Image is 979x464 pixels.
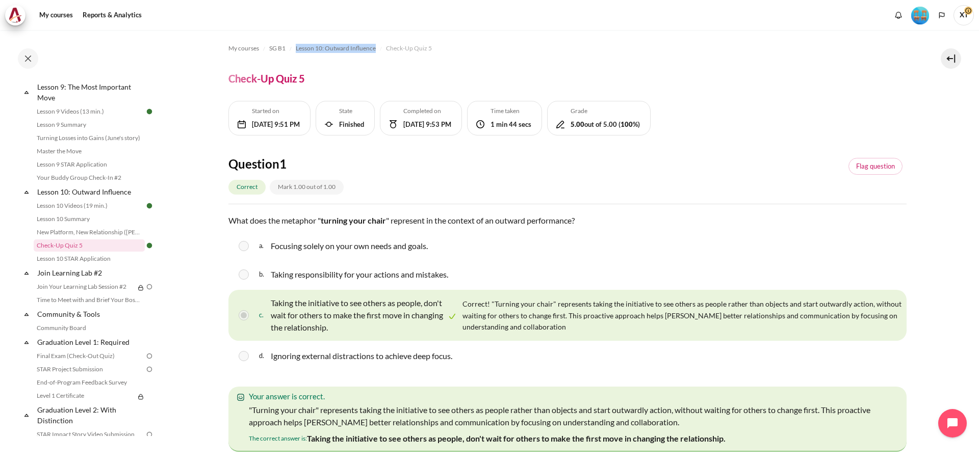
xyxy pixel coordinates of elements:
[891,8,906,23] div: Show notification window with no new notifications
[907,6,933,24] a: Level #4
[34,253,145,265] a: Lesson 10 STAR Application
[34,428,145,441] a: STAR Impact Story Video Submission
[145,107,154,116] img: Done
[34,172,145,184] a: Your Buddy Group Check-In #2
[145,351,154,361] img: To do
[321,215,386,225] strong: turning your chair
[228,42,259,54] a: My courses
[34,322,145,334] a: Community Board
[21,410,32,420] span: Collapse
[571,120,640,130] div: out of 5.00 ( %)
[34,200,145,212] a: Lesson 10 Videos (19 min.)
[21,337,32,347] span: Collapse
[386,44,432,53] span: Check-Up Quiz 5
[296,42,376,54] a: Lesson 10: Outward Influence
[403,120,451,130] div: [DATE] 9:53 PM
[34,294,145,306] a: Time to Meet with and Brief Your Boss #2
[145,241,154,250] img: Done
[259,295,269,336] span: c.
[279,156,287,171] span: 1
[36,5,76,25] a: My courses
[249,430,726,447] div: The correct answer is:
[252,106,300,116] h5: Started on
[339,120,364,130] div: Finished
[34,105,145,118] a: Lesson 9 Videos (13 min.)
[491,106,531,116] h5: Time taken
[228,40,907,57] nav: Navigation bar
[259,238,269,254] span: a.
[21,268,32,278] span: Collapse
[307,432,726,445] p: Taking the initiative to see others as people, don't wait for others to make the first move in ch...
[339,106,364,116] h5: State
[36,335,145,349] a: Graduation Level 1: Required
[386,42,432,54] a: Check-Up Quiz 5
[252,120,300,130] div: [DATE] 9:51 PM
[34,239,145,252] a: Check-Up Quiz 5
[36,80,145,104] a: Lesson 9: The Most Important Move
[36,307,145,321] a: Community & Tools
[145,365,154,374] img: To do
[34,281,135,293] a: Join Your Learning Lab Session #2
[34,363,145,375] a: STAR Project Submission
[228,215,575,225] span: What does the metaphor " " represent in the context of an outward performance?
[145,282,154,291] img: To do
[145,201,154,210] img: Done
[271,297,445,334] p: Taking the initiative to see others as people, don't wait for others to make the first move in ch...
[259,266,269,283] span: b.
[244,391,891,402] div: Your answer is correct.
[403,106,451,116] h5: Completed on
[462,299,901,331] span: Correct! "Turning your chair" represents taking the initiative to see others as people rather tha...
[934,8,949,23] button: Languages
[34,350,145,362] a: Final Exam (Check-Out Quiz)
[5,5,31,25] a: Architeck Architeck
[36,266,145,280] a: Join Learning Lab #2
[228,44,259,53] span: My courses
[34,158,145,171] a: Lesson 9 STAR Application
[36,403,145,427] a: Graduation Level 2: With Distinction
[911,6,929,24] div: Level #4
[249,404,891,428] p: "Turning your chair" represents taking the initiative to see others as people rather than objects...
[8,8,22,23] img: Architeck
[954,5,974,25] span: XT
[271,268,448,281] p: Taking responsibility for your actions and mistakes.
[491,120,531,130] div: 1 min 44 secs
[228,180,266,195] div: Correct
[34,390,135,402] a: Level 1 Certificate
[145,430,154,439] img: To do
[34,213,145,225] a: Lesson 10 Summary
[447,311,457,321] img: Correct
[34,376,145,389] a: End-of-Program Feedback Survey
[954,5,974,25] a: User menu
[21,187,32,197] span: Collapse
[228,72,305,85] h4: Check-Up Quiz 5
[848,158,903,175] a: Flagged
[36,185,145,199] a: Lesson 10: Outward Influence
[911,7,929,24] img: Level #4
[571,120,584,128] b: 5.00
[271,350,452,362] p: Ignoring external distractions to achieve deep focus.
[79,5,145,25] a: Reports & Analytics
[296,44,376,53] span: Lesson 10: Outward Influence
[271,240,428,252] p: Focusing solely on your own needs and goals.
[34,226,145,238] a: New Platform, New Relationship ([PERSON_NAME]'s Story)
[571,106,640,116] h5: Grade
[21,309,32,319] span: Collapse
[34,132,145,144] a: Turning Losses into Gains (June's story)
[269,42,286,54] a: SG B1
[269,44,286,53] span: SG B1
[621,120,633,128] b: 100
[34,119,145,131] a: Lesson 9 Summary
[21,87,32,97] span: Collapse
[270,180,344,195] div: Mark 1.00 out of 1.00
[228,156,402,172] h4: Question
[259,348,269,364] span: d.
[34,145,145,157] a: Master the Move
